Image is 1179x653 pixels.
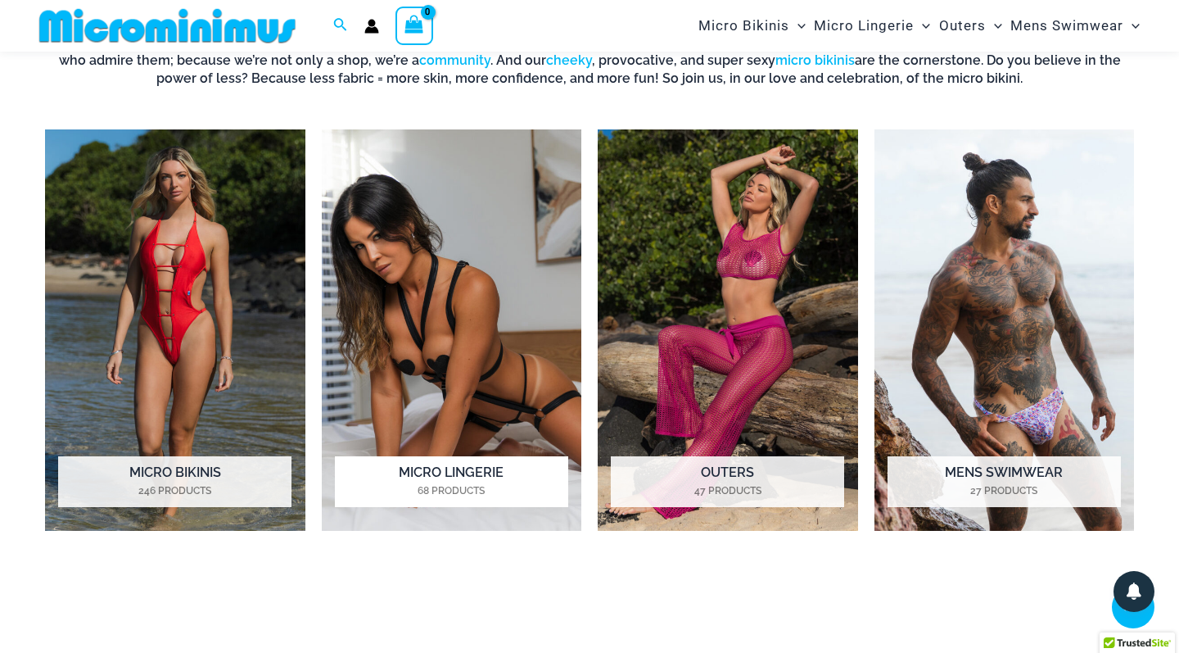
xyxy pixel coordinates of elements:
[45,129,305,532] a: Visit product category Micro Bikinis
[58,483,291,498] mark: 246 Products
[611,456,844,507] h2: Outers
[335,483,568,498] mark: 68 Products
[546,52,592,68] a: cheeky
[986,5,1002,47] span: Menu Toggle
[874,129,1135,532] img: Mens Swimwear
[692,2,1146,49] nav: Site Navigation
[789,5,806,47] span: Menu Toggle
[935,5,1006,47] a: OutersMenu ToggleMenu Toggle
[364,19,379,34] a: Account icon link
[58,456,291,507] h2: Micro Bikinis
[694,5,810,47] a: Micro BikinisMenu ToggleMenu Toggle
[810,5,934,47] a: Micro LingerieMenu ToggleMenu Toggle
[419,52,490,68] a: community
[335,456,568,507] h2: Micro Lingerie
[33,7,302,44] img: MM SHOP LOGO FLAT
[611,483,844,498] mark: 47 Products
[888,456,1121,507] h2: Mens Swimwear
[775,52,855,68] a: micro bikinis
[598,129,858,532] a: Visit product category Outers
[888,483,1121,498] mark: 27 Products
[598,129,858,532] img: Outers
[1010,5,1123,47] span: Mens Swimwear
[333,16,348,36] a: Search icon link
[45,34,1134,88] h6: This is the extraordinary world of Microminimus, the ultimate destination for the micro bikini, c...
[939,5,986,47] span: Outers
[914,5,930,47] span: Menu Toggle
[874,129,1135,532] a: Visit product category Mens Swimwear
[45,129,305,532] img: Micro Bikinis
[698,5,789,47] span: Micro Bikinis
[322,129,582,532] a: Visit product category Micro Lingerie
[1006,5,1144,47] a: Mens SwimwearMenu ToggleMenu Toggle
[395,7,433,44] a: View Shopping Cart, empty
[322,129,582,532] img: Micro Lingerie
[814,5,914,47] span: Micro Lingerie
[1123,5,1140,47] span: Menu Toggle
